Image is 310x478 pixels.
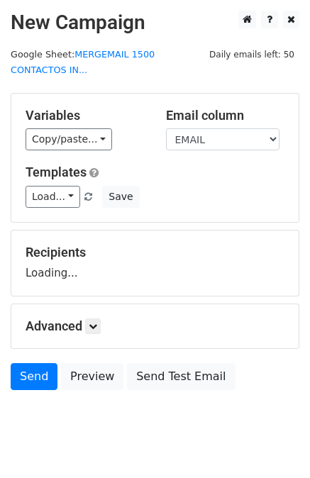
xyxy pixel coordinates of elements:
[26,245,284,260] h5: Recipients
[204,49,299,60] a: Daily emails left: 50
[26,165,87,179] a: Templates
[26,128,112,150] a: Copy/paste...
[11,49,155,76] a: MERGEMAIL 1500 CONTACTOS IN...
[11,11,299,35] h2: New Campaign
[102,186,139,208] button: Save
[26,245,284,282] div: Loading...
[26,318,284,334] h5: Advanced
[61,363,123,390] a: Preview
[26,186,80,208] a: Load...
[11,363,57,390] a: Send
[204,47,299,62] span: Daily emails left: 50
[11,49,155,76] small: Google Sheet:
[166,108,285,123] h5: Email column
[127,363,235,390] a: Send Test Email
[26,108,145,123] h5: Variables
